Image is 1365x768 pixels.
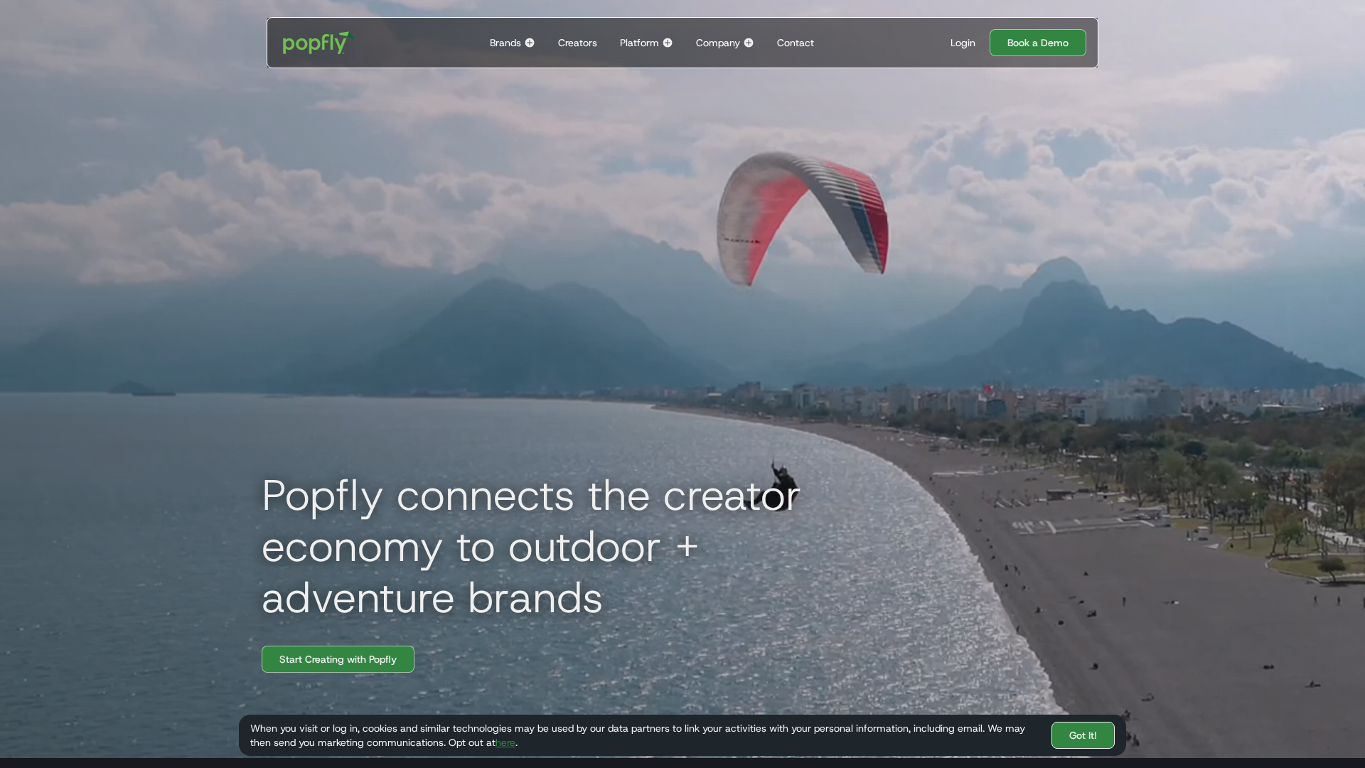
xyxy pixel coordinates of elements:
div: Creators [558,36,597,50]
div: When you visit or log in, cookies and similar technologies may be used by our data partners to li... [250,721,1040,750]
div: Login [951,36,975,50]
a: Creators [552,18,603,68]
a: Contact [771,18,820,68]
a: home [273,21,365,64]
a: Book a Demo [990,29,1086,56]
a: Login [945,36,981,50]
div: Brands [490,36,521,50]
h1: Popfly connects the creator economy to outdoor + adventure brands [250,469,890,623]
div: Company [696,36,740,50]
div: Contact [777,36,814,50]
a: here [496,736,515,749]
a: Got It! [1051,722,1115,749]
a: Start Creating with Popfly [262,646,414,673]
div: Platform [620,36,659,50]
